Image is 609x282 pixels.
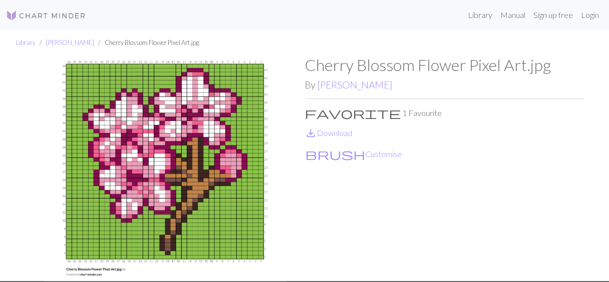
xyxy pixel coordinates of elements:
[305,127,317,139] i: Download
[6,9,86,21] img: Logo
[16,38,36,46] a: Library
[305,126,317,140] span: save_alt
[577,5,603,25] a: Login
[305,106,401,120] span: favorite
[305,55,584,74] h1: Cherry Blossom Flower Pixel Art.jpg
[26,55,305,281] img: Cherry Blossom Flower Pixel Art.jpg
[305,107,401,119] i: Favourite
[305,79,584,90] h2: By
[46,38,94,46] a: [PERSON_NAME]
[317,79,392,90] a: [PERSON_NAME]
[305,147,402,160] button: CustomiseCustomise
[305,148,365,160] i: Customise
[464,5,496,25] a: Library
[305,107,584,119] p: 1 Favourite
[496,5,529,25] a: Manual
[305,128,352,137] a: DownloadDownload
[305,147,365,161] span: brush
[529,5,577,25] a: Sign up free
[94,38,199,47] li: Cherry Blossom Flower Pixel Art.jpg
